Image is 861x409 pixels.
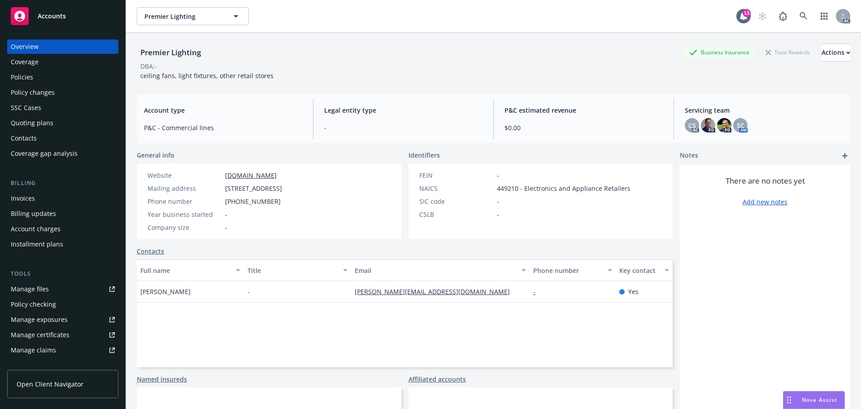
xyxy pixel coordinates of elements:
span: - [497,171,499,180]
span: Accounts [38,13,66,20]
span: P&C - Commercial lines [144,123,302,132]
div: Tools [7,269,118,278]
div: Invoices [11,191,35,206]
a: Contacts [7,131,118,145]
div: Mailing address [148,184,222,193]
span: Open Client Navigator [17,379,83,389]
div: Email [355,266,516,275]
span: [PERSON_NAME] [140,287,191,296]
span: P&C estimated revenue [504,106,663,115]
div: Manage BORs [11,358,53,373]
div: Manage certificates [11,328,70,342]
a: Manage certificates [7,328,118,342]
div: Company size [148,223,222,232]
div: 13 [743,9,751,17]
a: Policies [7,70,118,84]
a: Accounts [7,4,118,29]
div: Installment plans [11,237,63,251]
a: Contacts [137,246,164,256]
span: Premier Lighting [144,12,222,21]
a: Start snowing [753,7,771,25]
a: SSC Cases [7,101,118,115]
div: Phone number [533,266,602,275]
span: SC [737,121,744,130]
div: Policy checking [11,297,56,312]
a: Search [795,7,813,25]
div: Policies [11,70,33,84]
div: Billing updates [11,207,56,221]
span: - [497,197,499,206]
span: There are no notes yet [726,176,805,186]
div: Manage exposures [11,312,68,327]
div: Billing [7,179,118,188]
a: add [839,150,850,161]
div: Overview [11,40,39,54]
span: General info [137,150,174,160]
span: Identifiers [409,150,440,160]
div: Title [248,266,338,275]
div: Coverage [11,55,39,69]
a: Quoting plans [7,116,118,130]
div: Full name [140,266,230,275]
div: Total Rewards [761,47,814,58]
button: Premier Lighting [137,7,249,25]
div: DBA: - [140,62,157,71]
div: Key contact [619,266,659,275]
a: Overview [7,40,118,54]
a: Add new notes [743,197,787,207]
div: Policy changes [11,85,55,100]
a: Coverage [7,55,118,69]
div: Actions [822,44,850,61]
a: Affiliated accounts [409,374,466,384]
a: [DOMAIN_NAME] [225,171,277,180]
span: Account type [144,106,302,115]
span: Nova Assist [802,396,837,404]
div: Account charges [11,222,61,236]
div: Coverage gap analysis [11,146,78,161]
div: Manage files [11,282,49,296]
span: Yes [628,287,639,296]
div: Manage claims [11,343,56,357]
a: Manage BORs [7,358,118,373]
span: - [324,123,483,132]
div: Website [148,171,222,180]
button: Nova Assist [783,391,845,409]
a: Billing updates [7,207,118,221]
button: Email [351,259,530,281]
div: SIC code [419,197,493,206]
span: $0.00 [504,123,663,132]
div: Phone number [148,197,222,206]
div: Quoting plans [11,116,53,130]
a: Manage exposures [7,312,118,327]
span: [PHONE_NUMBER] [225,197,281,206]
a: [PERSON_NAME][EMAIL_ADDRESS][DOMAIN_NAME] [355,287,517,296]
a: Coverage gap analysis [7,146,118,161]
img: photo [717,118,731,132]
div: FEIN [419,171,493,180]
a: Report a Bug [774,7,792,25]
a: Manage files [7,282,118,296]
div: CSLB [419,210,493,219]
a: Policy changes [7,85,118,100]
a: Policy checking [7,297,118,312]
span: Notes [680,150,698,161]
span: CS [688,121,696,130]
span: - [497,210,499,219]
span: - [225,223,227,232]
div: SSC Cases [11,101,41,115]
div: Business Insurance [685,47,754,58]
span: 449210 - Electronics and Appliance Retailers [497,184,631,193]
a: Named insureds [137,374,187,384]
a: Switch app [815,7,833,25]
a: Account charges [7,222,118,236]
span: [STREET_ADDRESS] [225,184,282,193]
a: Installment plans [7,237,118,251]
a: - [533,287,543,296]
img: photo [701,118,715,132]
button: Full name [137,259,244,281]
button: Key contact [616,259,673,281]
button: Phone number [530,259,615,281]
span: ceiling fans, light fixtures, other retail stores [140,71,274,80]
div: Premier Lighting [137,47,204,58]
